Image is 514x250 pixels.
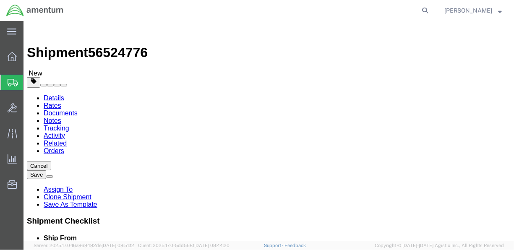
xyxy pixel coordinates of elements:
span: Server: 2025.17.0-16a969492de [34,243,134,248]
span: [DATE] 08:44:20 [194,243,230,248]
button: [PERSON_NAME] [444,5,502,16]
span: [DATE] 09:51:12 [102,243,134,248]
a: Feedback [284,243,306,248]
iframe: FS Legacy Container [23,21,514,241]
a: Support [264,243,285,248]
span: Charles Davis [444,6,492,15]
img: logo [6,4,64,17]
span: Client: 2025.17.0-5dd568f [138,243,230,248]
span: Copyright © [DATE]-[DATE] Agistix Inc., All Rights Reserved [375,242,504,249]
